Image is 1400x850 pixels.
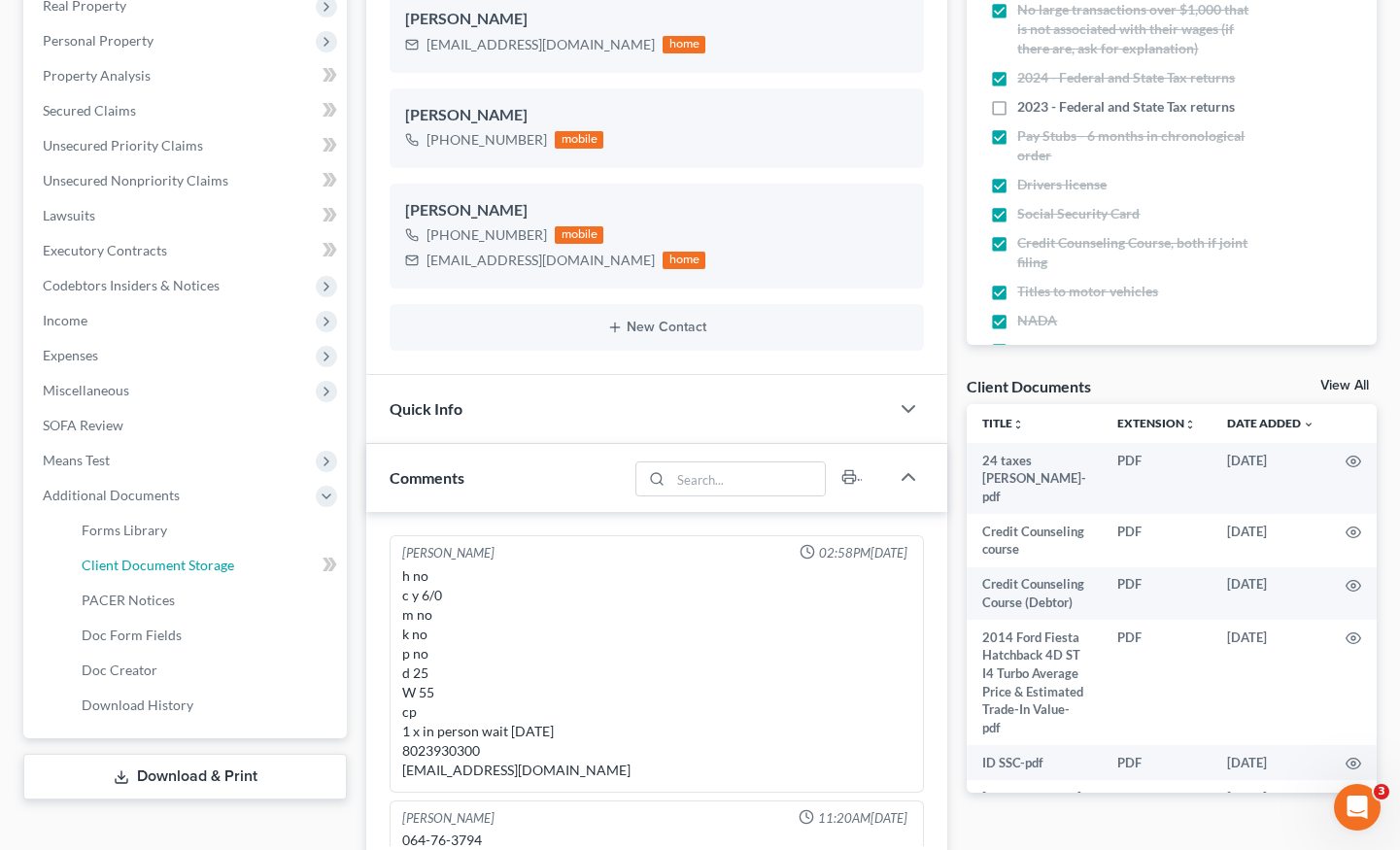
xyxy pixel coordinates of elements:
div: [PERSON_NAME] [405,8,908,31]
a: Secured Claims [27,93,347,128]
span: Unsecured Nonpriority Claims [43,172,228,188]
span: Secured Claims [43,102,136,119]
span: Credit Counseling Course, both if joint filing [1017,233,1257,272]
span: 3 [1374,784,1389,799]
div: [PERSON_NAME] [405,199,908,222]
div: mobile [555,226,603,244]
iframe: Intercom live chat [1334,784,1381,831]
i: unfold_more [1012,419,1024,430]
span: NADA [1017,311,1057,330]
a: Client Document Storage [66,548,347,583]
span: Drivers license [1017,175,1107,194]
span: Personal Property [43,32,154,49]
span: Additional Documents [43,487,180,503]
div: Client Documents [967,376,1091,396]
td: ID SSC-pdf [967,745,1102,780]
td: PDF [1102,514,1212,567]
div: 064-76-3794 [402,831,911,850]
a: Date Added expand_more [1227,416,1315,430]
i: expand_more [1303,419,1315,430]
a: Download History [66,688,347,723]
span: 11:20AM[DATE] [818,809,907,828]
div: [EMAIL_ADDRESS][DOMAIN_NAME] [427,251,655,270]
a: Executory Contracts [27,233,347,268]
span: Comments [390,468,464,487]
span: Miscellaneous [43,382,129,398]
td: [DATE] [1212,745,1330,780]
span: Quick Info [390,399,462,418]
span: Property Analysis [43,67,151,84]
a: PACER Notices [66,583,347,618]
span: Social Security Card [1017,204,1140,223]
td: 24 taxes [PERSON_NAME]-pdf [967,443,1102,514]
span: Doc Creator [82,662,157,678]
div: [PERSON_NAME] [402,809,495,828]
span: Lawsuits [43,207,95,223]
a: View All [1320,379,1369,392]
button: New Contact [405,320,908,335]
span: Codebtors Insiders & Notices [43,277,220,293]
td: PDF [1102,620,1212,745]
a: SOFA Review [27,408,347,443]
span: Expenses [43,347,98,363]
td: PDF [1102,443,1212,514]
div: h no c y 6/0 m no k no p no d 25 W 55 cp 1 x in person wait [DATE] 8023930300 [EMAIL_ADDRESS][DOM... [402,566,911,780]
span: 02:58PM[DATE] [819,544,907,562]
span: Download History [82,697,193,713]
td: [DATE] [1212,567,1330,621]
div: [PERSON_NAME] [405,104,908,127]
td: [DATE] [1212,443,1330,514]
a: Unsecured Priority Claims [27,128,347,163]
input: Search... [671,462,826,495]
td: [DATE] [1212,514,1330,567]
span: PACER Notices [82,592,175,608]
span: Titles to motor vehicles [1017,282,1158,301]
span: Means Test [43,452,110,468]
span: Income [43,312,87,328]
div: [PERSON_NAME] [402,544,495,562]
a: Unsecured Nonpriority Claims [27,163,347,198]
a: Property Analysis [27,58,347,93]
span: Executory Contracts [43,242,167,258]
span: Forms Library [82,522,167,538]
div: home [663,252,705,269]
span: 2024 - Federal and State Tax returns [1017,68,1235,87]
div: mobile [555,131,603,149]
div: [PHONE_NUMBER] [427,130,547,150]
td: Credit Counseling Course (Debtor) [967,567,1102,621]
td: [DATE] [1212,620,1330,745]
div: home [663,36,705,53]
a: Download & Print [23,754,347,799]
span: Unsecured Priority Claims [43,137,203,153]
a: Lawsuits [27,198,347,233]
a: Doc Form Fields [66,618,347,653]
td: Credit Counseling course [967,514,1102,567]
span: Pay Stubs - 6 months in chronological order [1017,126,1257,165]
td: PDF [1102,745,1212,780]
td: 2014 Ford Fiesta Hatchback 4D ST I4 Turbo Average Price & Estimated Trade-In Value-pdf [967,620,1102,745]
i: unfold_more [1184,419,1196,430]
span: Doc Form Fields [82,627,182,643]
div: [EMAIL_ADDRESS][DOMAIN_NAME] [427,35,655,54]
a: Forms Library [66,513,347,548]
a: Extensionunfold_more [1117,416,1196,430]
a: Doc Creator [66,653,347,688]
span: 2023 - Federal and State Tax returns [1017,97,1235,117]
span: SOFA Review [43,417,123,433]
span: Zillow [1017,340,1056,359]
span: Client Document Storage [82,557,234,573]
div: [PHONE_NUMBER] [427,225,547,245]
td: PDF [1102,567,1212,621]
a: Titleunfold_more [982,416,1024,430]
